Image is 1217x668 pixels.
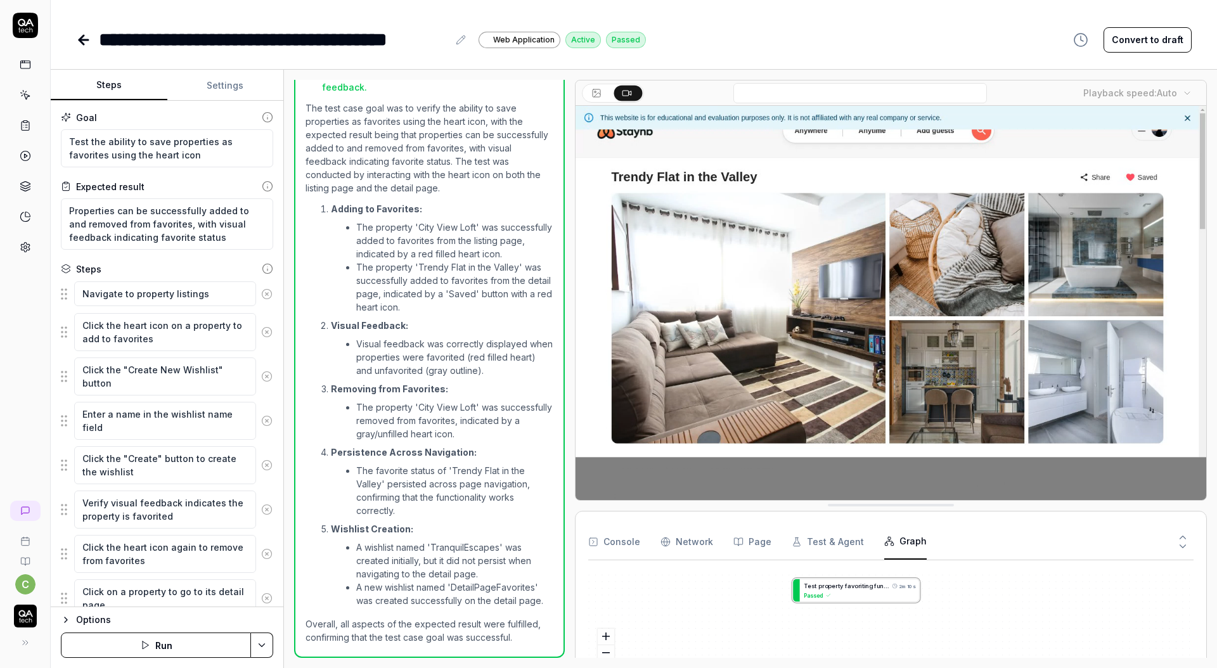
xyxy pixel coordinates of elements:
[61,446,273,485] div: Suggestions
[331,320,408,331] strong: Visual Feedback:
[884,524,927,560] button: Graph
[356,541,553,581] li: A wishlist named 'TranquilEscapes' was created initially, but it did not persist when navigating ...
[256,541,278,567] button: Remove step
[256,281,278,307] button: Remove step
[61,579,273,618] div: Suggestions
[76,180,145,193] div: Expected result
[256,319,278,345] button: Remove step
[1083,86,1177,100] div: Playback speed:
[356,581,553,607] li: A new wishlist named 'DetailPageFavorites' was created successfully on the detail page.
[76,111,97,124] div: Goal
[256,586,278,611] button: Remove step
[493,34,555,46] span: Web Application
[5,546,45,567] a: Documentation
[356,464,553,517] li: The favorite status of 'Trendy Flat in the Valley' persisted across page navigation, confirming t...
[61,357,273,396] div: Suggestions
[61,312,273,352] div: Suggestions
[76,262,101,276] div: Steps
[61,490,273,529] div: Suggestions
[5,594,45,630] button: QA Tech Logo
[14,605,37,627] img: QA Tech Logo
[356,221,553,260] li: The property 'City View Loft' was successfully added to favorites from the listing page, indicate...
[331,523,413,534] strong: Wishlist Creation:
[256,453,278,478] button: Remove step
[1066,27,1096,53] button: View version history
[256,497,278,522] button: Remove step
[15,574,35,594] button: c
[606,32,646,48] div: Passed
[306,101,553,195] p: The test case goal was to verify the ability to save properties as favorites using the heart icon...
[256,364,278,389] button: Remove step
[61,534,273,574] div: Suggestions
[598,645,614,662] button: zoom out
[331,203,422,214] strong: Adding to Favorites:
[61,281,273,307] div: Suggestions
[61,633,251,658] button: Run
[792,524,864,560] button: Test & Agent
[61,401,273,440] div: Suggestions
[356,401,553,440] li: The property 'City View Loft' was successfully removed from favorites, indicated by a gray/unfill...
[306,617,553,644] p: Overall, all aspects of the expected result were fulfilled, confirming that the test case goal wa...
[660,524,713,560] button: Network
[331,447,477,458] strong: Persistence Across Navigation:
[565,32,601,48] div: Active
[10,501,41,521] a: New conversation
[5,526,45,546] a: Book a call with us
[167,70,284,101] button: Settings
[356,337,553,377] li: Visual feedback was correctly displayed when properties were favorited (red filled heart) and unf...
[733,524,771,560] button: Page
[76,612,273,627] div: Options
[331,383,448,394] strong: Removing from Favorites:
[256,408,278,434] button: Remove step
[51,70,167,101] button: Steps
[479,31,560,48] a: Web Application
[356,260,553,314] li: The property 'Trendy Flat in the Valley' was successfully added to favorites from the detail page...
[61,612,273,627] button: Options
[1104,27,1192,53] button: Convert to draft
[588,524,640,560] button: Console
[598,629,614,645] button: zoom in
